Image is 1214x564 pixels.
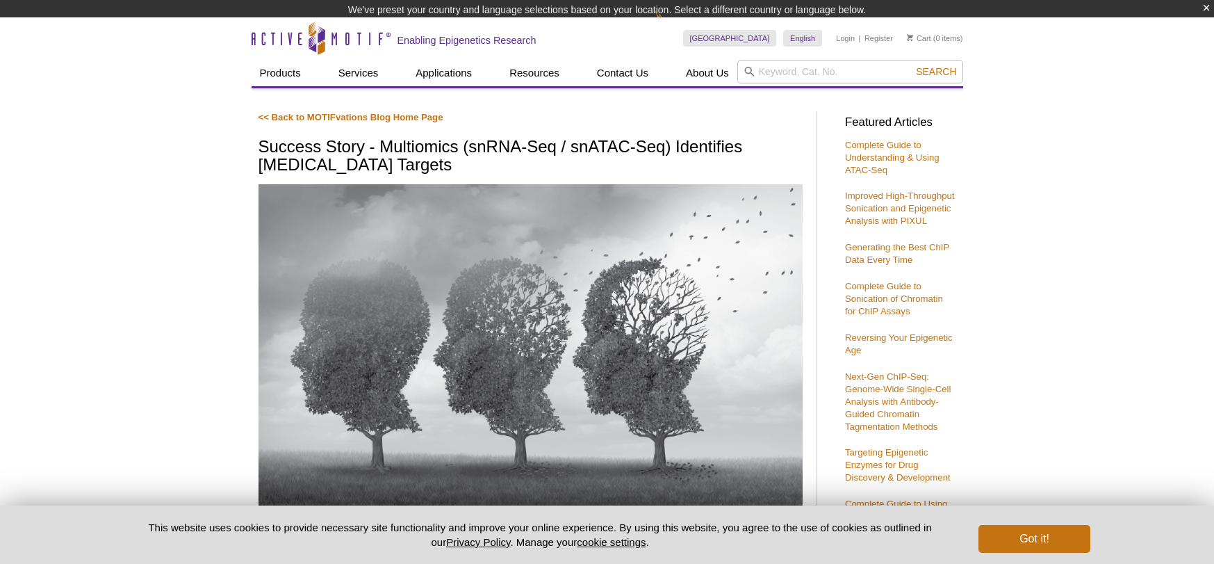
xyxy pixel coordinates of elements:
h2: Enabling Epigenetics Research [397,34,536,47]
a: Complete Guide to Sonication of Chromatin for ChIP Assays [845,281,943,316]
a: Register [864,33,893,43]
img: Change Here [655,10,692,43]
a: Cart [907,33,931,43]
a: [GEOGRAPHIC_DATA] [683,30,777,47]
a: Next-Gen ChIP-Seq: Genome-Wide Single-Cell Analysis with Antibody-Guided Chromatin Tagmentation M... [845,371,951,432]
li: | [859,30,861,47]
a: Complete Guide to Understanding & Using ATAC-Seq [845,140,940,175]
a: Products [252,60,309,86]
a: Applications [407,60,480,86]
a: About Us [678,60,737,86]
h3: Featured Articles [845,117,956,129]
span: Search [916,66,956,77]
a: Services [330,60,387,86]
a: Contact Us [589,60,657,86]
input: Keyword, Cat. No. [737,60,963,83]
li: (0 items) [907,30,963,47]
a: Improved High-Throughput Sonication and Epigenetic Analysis with PIXUL [845,191,955,226]
a: Complete Guide to Using RRBS for Genome-Wide DNA Methylation Analysis [845,499,949,534]
a: Generating the Best ChIP Data Every Time [845,242,949,265]
button: Got it! [978,525,1090,553]
button: Search [912,65,960,78]
h1: Success Story - Multiomics (snRNA-Seq / snATAC-Seq) Identifies [MEDICAL_DATA] Targets [259,138,803,176]
a: Resources [501,60,568,86]
p: This website uses cookies to provide necessary site functionality and improve your online experie... [124,520,956,549]
img: Trees losing leaves [259,184,803,511]
a: Targeting Epigenetic Enzymes for Drug Discovery & Development [845,447,951,483]
a: English [783,30,822,47]
a: << Back to MOTIFvations Blog Home Page [259,112,443,122]
img: Your Cart [907,34,913,41]
a: Login [836,33,855,43]
button: cookie settings [577,536,646,548]
a: Privacy Policy [446,536,510,548]
a: Reversing Your Epigenetic Age [845,332,953,355]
